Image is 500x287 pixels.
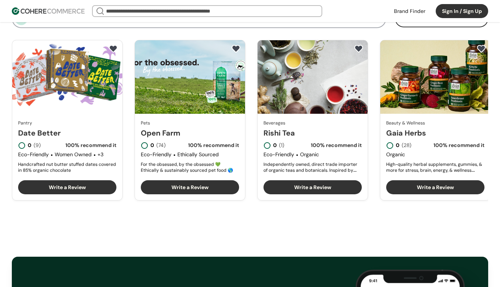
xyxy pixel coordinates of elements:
a: Open Farm [141,127,239,139]
a: Rishi Tea [263,127,362,139]
button: Sign In / Sign Up [436,4,488,18]
img: Cohere Logo [12,7,85,15]
button: add to favorite [230,43,242,54]
button: add to favorite [353,43,365,54]
button: Write a Review [386,180,484,194]
button: Write a Review [18,180,116,194]
a: Date Better [18,127,116,139]
a: Gaia Herbs [386,127,484,139]
button: add to favorite [475,43,487,54]
button: Write a Review [263,180,362,194]
button: add to favorite [107,43,119,54]
button: Write a Review [141,180,239,194]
